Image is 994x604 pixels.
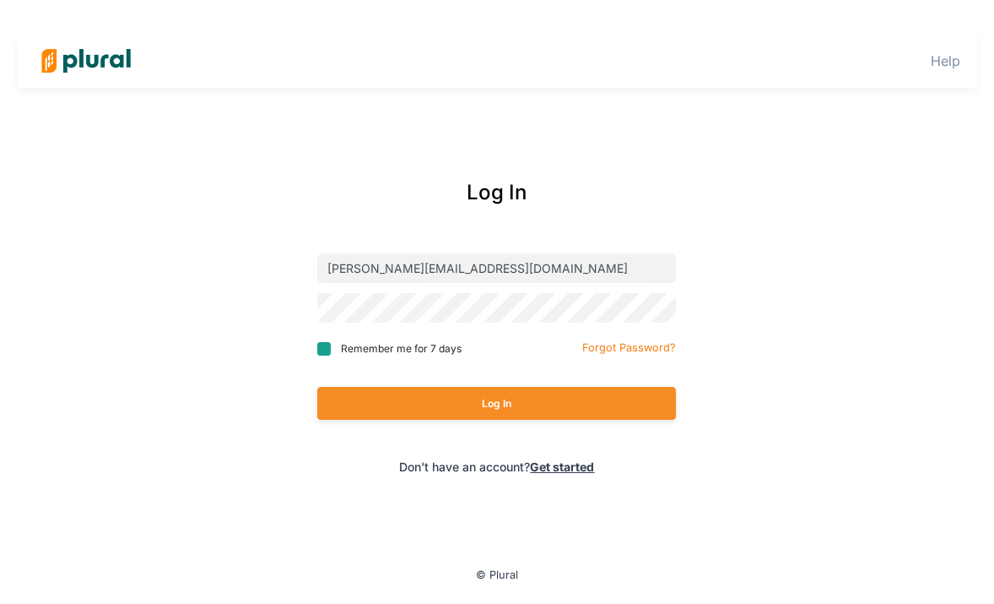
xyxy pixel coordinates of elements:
button: Log In [317,387,676,420]
span: Remember me for 7 days [341,341,462,356]
div: Log In [258,177,737,208]
input: Email address [317,253,676,283]
small: Forgot Password? [582,341,676,354]
a: Help [931,52,960,69]
a: Get started [530,460,594,474]
a: Forgot Password? [582,338,676,355]
div: Don't have an account? [258,458,737,476]
img: Logo for Plural [27,31,145,90]
input: Remember me for 7 days [317,342,331,356]
small: © Plural [476,569,518,581]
